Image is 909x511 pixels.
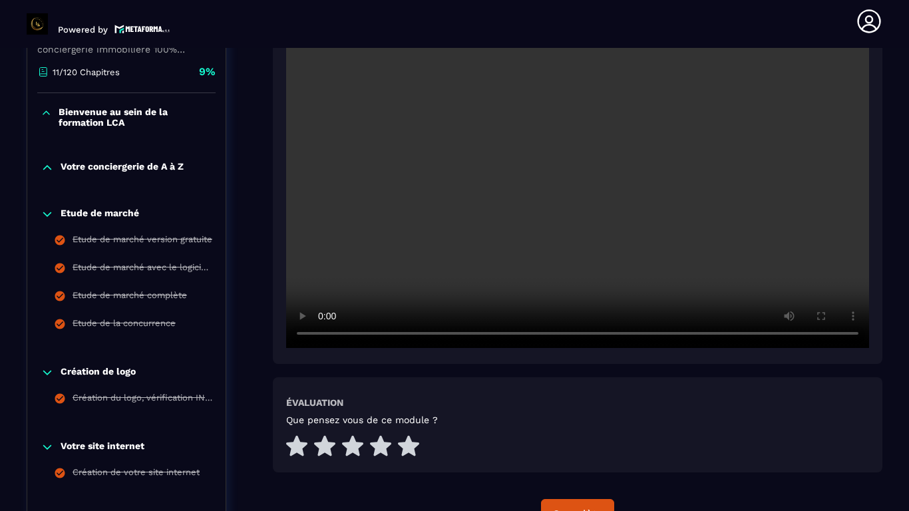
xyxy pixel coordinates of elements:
[53,67,120,77] p: 11/120 Chapitres
[286,415,438,425] h5: Que pensez vous de ce module ?
[73,467,200,482] div: Création de votre site internet
[27,13,48,35] img: logo-branding
[73,234,212,249] div: Etude de marché version gratuite
[61,366,136,379] p: Création de logo
[73,393,212,407] div: Création du logo, vérification INPI
[114,23,170,35] img: logo
[61,440,144,454] p: Votre site internet
[73,262,212,277] div: Etude de marché avec le logiciel Airdna version payante
[61,208,139,221] p: Etude de marché
[73,290,187,305] div: Etude de marché complète
[61,161,184,174] p: Votre conciergerie de A à Z
[58,25,108,35] p: Powered by
[73,318,176,333] div: Etude de la concurrence
[59,106,212,128] p: Bienvenue au sein de la formation LCA
[199,65,216,79] p: 9%
[286,397,343,408] h6: Évaluation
